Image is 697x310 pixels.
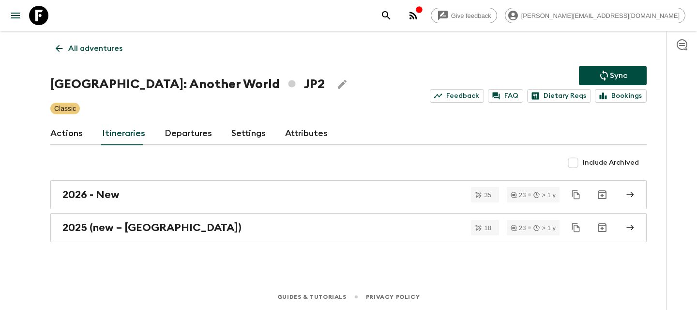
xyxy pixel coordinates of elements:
div: [PERSON_NAME][EMAIL_ADDRESS][DOMAIN_NAME] [505,8,685,23]
button: Duplicate [567,219,585,236]
a: Guides & Tutorials [277,292,347,302]
span: Include Archived [583,158,639,168]
p: Classic [54,104,76,113]
button: Archive [592,185,612,204]
span: 35 [479,192,497,198]
button: search adventures [377,6,396,25]
a: Privacy Policy [366,292,420,302]
div: > 1 y [533,192,556,198]
div: > 1 y [533,225,556,231]
a: Itineraries [102,122,145,145]
p: All adventures [68,43,122,54]
div: 23 [511,225,526,231]
p: Sync [610,70,627,81]
a: All adventures [50,39,128,58]
a: Dietary Reqs [527,89,591,103]
h2: 2025 (new – [GEOGRAPHIC_DATA]) [62,221,242,234]
span: Give feedback [446,12,497,19]
a: Feedback [430,89,484,103]
span: 18 [479,225,497,231]
a: Attributes [285,122,328,145]
a: Settings [231,122,266,145]
a: 2026 - New [50,180,647,209]
div: 23 [511,192,526,198]
a: Bookings [595,89,647,103]
button: Archive [592,218,612,237]
a: Actions [50,122,83,145]
a: FAQ [488,89,523,103]
button: Duplicate [567,186,585,203]
button: menu [6,6,25,25]
a: Departures [165,122,212,145]
a: Give feedback [431,8,497,23]
button: Edit Adventure Title [333,75,352,94]
h2: 2026 - New [62,188,120,201]
h1: [GEOGRAPHIC_DATA]: Another World JP2 [50,75,325,94]
a: 2025 (new – [GEOGRAPHIC_DATA]) [50,213,647,242]
span: [PERSON_NAME][EMAIL_ADDRESS][DOMAIN_NAME] [516,12,685,19]
button: Sync adventure departures to the booking engine [579,66,647,85]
